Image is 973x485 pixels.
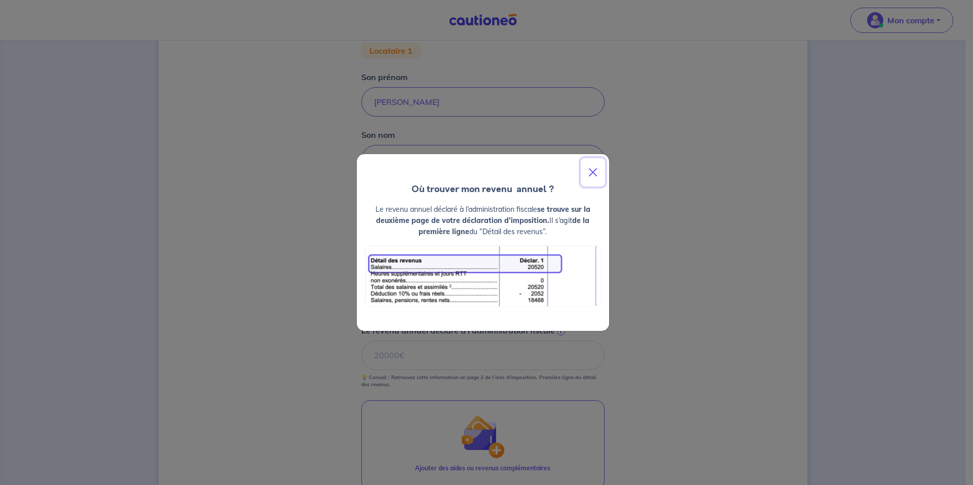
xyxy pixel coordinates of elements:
p: Le revenu annuel déclaré à l’administration fiscale Il s’agit du “Détail des revenus”. [365,204,601,237]
strong: se trouve sur la deuxième page de votre déclaration d’imposition. [376,205,590,225]
img: exemple_revenu.png [365,245,601,307]
h4: Où trouver mon revenu annuel ? [357,182,609,196]
button: Close [581,158,605,186]
strong: de la première ligne [419,216,589,236]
